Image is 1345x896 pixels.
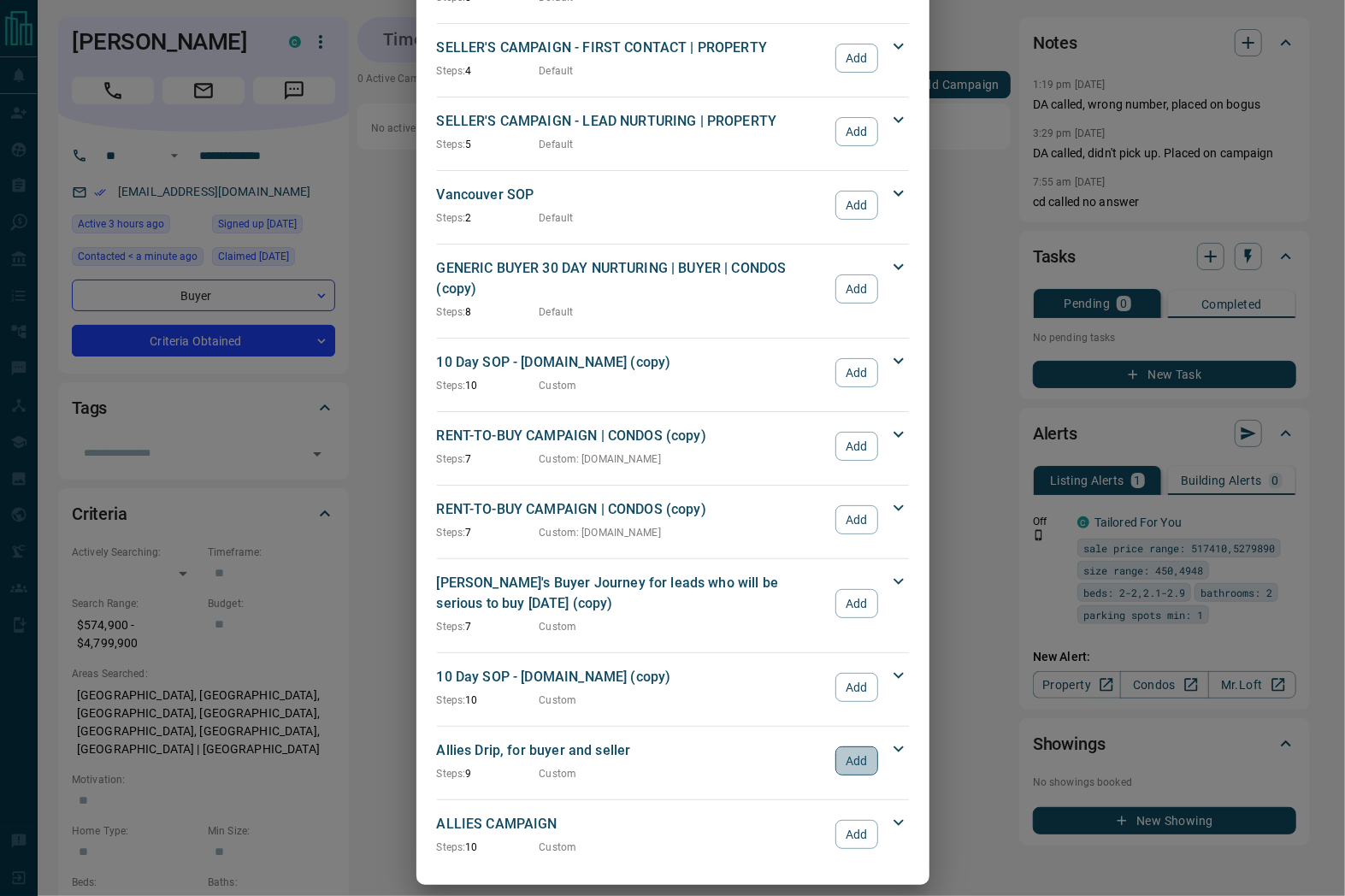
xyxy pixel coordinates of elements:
[540,451,661,467] p: Custom : [DOMAIN_NAME]
[437,422,909,470] div: RENT-TO-BUY CAMPAIGN | CONDOS (copy)Steps:7Custom: [DOMAIN_NAME]Add
[437,378,540,393] p: 10
[540,693,577,708] p: Custom
[437,352,828,373] p: 10 Day SOP - [DOMAIN_NAME] (copy)
[437,453,466,465] span: Steps:
[835,673,877,702] button: Add
[835,358,877,387] button: Add
[437,349,909,397] div: 10 Day SOP - [DOMAIN_NAME] (copy)Steps:10CustomAdd
[437,258,828,299] p: GENERIC BUYER 30 DAY NURTURING | BUYER | CONDOS (copy)
[437,34,909,82] div: SELLER'S CAMPAIGN - FIRST CONTACT | PROPERTYSteps:4DefaultAdd
[437,108,909,156] div: SELLER'S CAMPAIGN - LEAD NURTURING | PROPERTYSteps:5DefaultAdd
[437,499,828,520] p: RENT-TO-BUY CAMPAIGN | CONDOS (copy)
[437,426,828,446] p: RENT-TO-BUY CAMPAIGN | CONDOS (copy)
[437,740,828,761] p: Allies Drip, for buyer and seller
[540,840,577,855] p: Custom
[437,185,828,205] p: Vancouver SOP
[437,693,540,708] p: 10
[540,63,574,79] p: Default
[437,663,909,711] div: 10 Day SOP - [DOMAIN_NAME] (copy)Steps:10CustomAdd
[437,573,828,614] p: [PERSON_NAME]'s Buyer Journey for leads who will be serious to buy [DATE] (copy)
[540,378,577,393] p: Custom
[540,137,574,152] p: Default
[437,181,909,229] div: Vancouver SOPSteps:2DefaultAdd
[437,38,828,58] p: SELLER'S CAMPAIGN - FIRST CONTACT | PROPERTY
[437,63,540,79] p: 4
[835,505,877,534] button: Add
[437,380,466,392] span: Steps:
[437,621,466,633] span: Steps:
[437,306,466,318] span: Steps:
[540,210,574,226] p: Default
[437,527,466,539] span: Steps:
[437,841,466,853] span: Steps:
[540,304,574,320] p: Default
[540,525,661,540] p: Custom : [DOMAIN_NAME]
[540,619,577,634] p: Custom
[437,525,540,540] p: 7
[437,811,909,858] div: ALLIES CAMPAIGNSteps:10CustomAdd
[437,304,540,320] p: 8
[835,820,877,849] button: Add
[437,814,828,834] p: ALLIES CAMPAIGN
[835,44,877,73] button: Add
[437,111,828,132] p: SELLER'S CAMPAIGN - LEAD NURTURING | PROPERTY
[437,667,828,687] p: 10 Day SOP - [DOMAIN_NAME] (copy)
[835,191,877,220] button: Add
[437,569,909,638] div: [PERSON_NAME]'s Buyer Journey for leads who will be serious to buy [DATE] (copy)Steps:7CustomAdd
[437,451,540,467] p: 7
[437,766,540,781] p: 9
[437,139,466,150] span: Steps:
[437,210,540,226] p: 2
[437,137,540,152] p: 5
[437,65,466,77] span: Steps:
[835,432,877,461] button: Add
[437,694,466,706] span: Steps:
[437,737,909,785] div: Allies Drip, for buyer and sellerSteps:9CustomAdd
[835,274,877,304] button: Add
[437,619,540,634] p: 7
[437,212,466,224] span: Steps:
[437,768,466,780] span: Steps:
[835,589,877,618] button: Add
[437,840,540,855] p: 10
[437,255,909,323] div: GENERIC BUYER 30 DAY NURTURING | BUYER | CONDOS (copy)Steps:8DefaultAdd
[540,766,577,781] p: Custom
[437,496,909,544] div: RENT-TO-BUY CAMPAIGN | CONDOS (copy)Steps:7Custom: [DOMAIN_NAME]Add
[835,117,877,146] button: Add
[835,746,877,775] button: Add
